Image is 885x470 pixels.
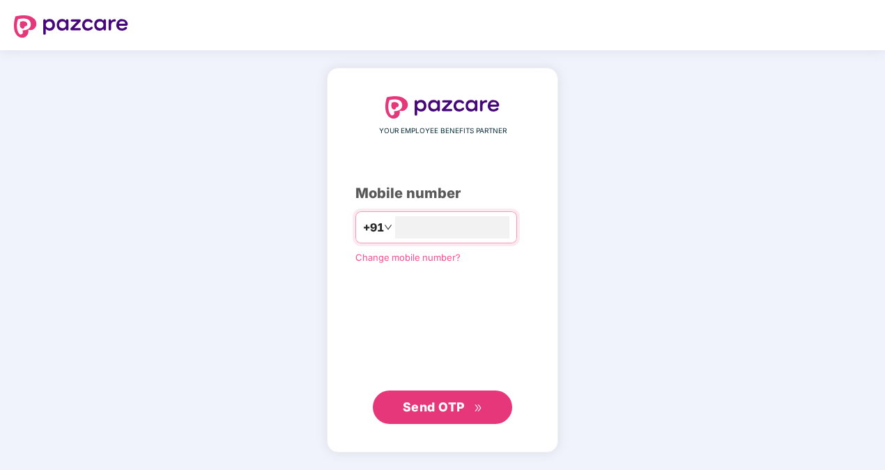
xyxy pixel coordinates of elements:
[474,404,483,413] span: double-right
[385,96,500,119] img: logo
[373,391,512,424] button: Send OTPdouble-right
[363,219,384,236] span: +91
[355,183,530,204] div: Mobile number
[14,15,128,38] img: logo
[384,223,392,232] span: down
[355,252,461,263] a: Change mobile number?
[403,400,465,414] span: Send OTP
[379,126,507,137] span: YOUR EMPLOYEE BENEFITS PARTNER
